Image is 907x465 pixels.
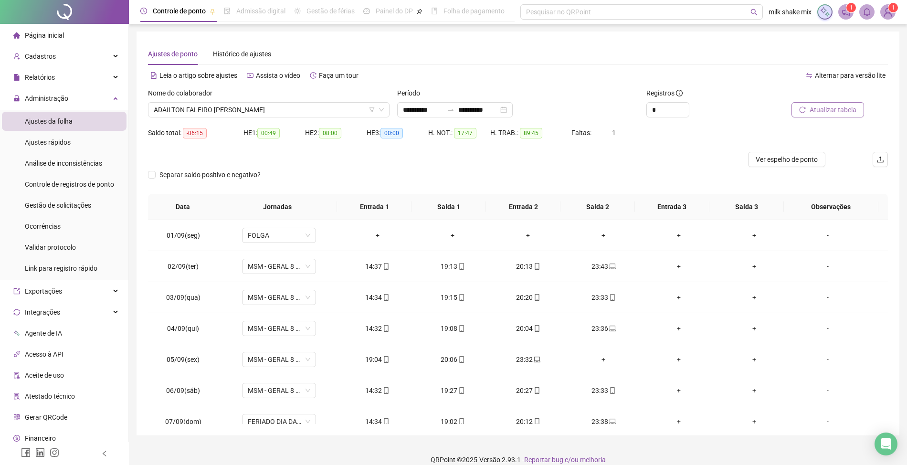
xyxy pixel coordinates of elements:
th: Saída 2 [560,194,635,220]
span: Agente de IA [25,329,62,337]
span: sun [294,8,301,14]
span: 1 [612,129,616,137]
span: MSM - GERAL 8 HORAS [248,321,310,336]
span: 1 [850,4,853,11]
span: user-add [13,53,20,60]
span: Controle de ponto [153,7,206,15]
div: 19:04 [348,354,408,365]
div: + [724,354,784,365]
th: Saída 1 [411,194,486,220]
span: clock-circle [140,8,147,14]
span: dashboard [363,8,370,14]
span: Administração [25,95,68,102]
span: file-text [150,72,157,79]
span: Registros [646,88,683,98]
span: Painel do DP [376,7,413,15]
span: Financeiro [25,434,56,442]
span: FOLGA [248,228,310,243]
span: book [431,8,438,14]
span: notification [842,8,850,16]
div: + [422,230,483,241]
span: 05/09(sex) [167,356,200,363]
span: Gestão de férias [306,7,355,15]
span: mobile [382,418,390,425]
span: file [13,74,20,81]
div: + [573,230,633,241]
span: mobile [382,356,390,363]
span: 00:49 [257,128,280,138]
div: 19:13 [422,261,483,272]
span: youtube [247,72,253,79]
span: search [750,9,758,16]
span: pushpin [417,9,422,14]
span: Exportações [25,287,62,295]
span: mobile [457,387,465,394]
span: Cadastros [25,53,56,60]
span: Validar protocolo [25,243,76,251]
span: MSM - GERAL 8 HORAS [248,383,310,398]
span: home [13,32,20,39]
span: MSM - GERAL 8 HORAS [248,352,310,367]
span: FERIADO DIA DA INDEPENDÊNCIA [248,414,310,429]
span: mobile [608,387,616,394]
span: Integrações [25,308,60,316]
span: Ver espelho de ponto [756,154,818,165]
div: + [649,323,709,334]
span: laptop [533,356,540,363]
div: + [724,323,784,334]
div: 23:38 [573,416,633,427]
span: linkedin [35,448,45,457]
div: 23:33 [573,385,633,396]
div: 14:37 [348,261,408,272]
div: 20:12 [498,416,558,427]
span: mobile [457,294,465,301]
span: bell [863,8,871,16]
div: + [498,230,558,241]
div: 23:32 [498,354,558,365]
div: 20:13 [498,261,558,272]
span: Folha de pagamento [443,7,505,15]
span: history [310,72,316,79]
span: laptop [608,263,616,270]
span: mobile [382,263,390,270]
span: down [379,107,384,113]
div: 14:34 [348,416,408,427]
span: pushpin [210,9,215,14]
span: dollar [13,435,20,442]
span: Atualizar tabela [810,105,856,115]
div: + [649,354,709,365]
div: + [649,385,709,396]
span: Histórico de ajustes [213,50,271,58]
span: mobile [533,387,540,394]
div: H. TRAB.: [490,127,571,138]
div: + [649,292,709,303]
span: Ajustes de ponto [148,50,198,58]
span: 03/09(qua) [166,294,200,301]
div: 19:27 [422,385,483,396]
span: Assista o vídeo [256,72,300,79]
div: H. NOT.: [428,127,490,138]
span: Atestado técnico [25,392,75,400]
div: + [724,261,784,272]
span: facebook [21,448,31,457]
div: - [800,261,856,272]
span: mobile [382,387,390,394]
span: mobile [533,325,540,332]
span: mobile [608,294,616,301]
div: + [724,416,784,427]
span: Acesso à API [25,350,63,358]
span: 01/09(seg) [167,232,200,239]
span: filter [369,107,375,113]
span: mobile [382,294,390,301]
div: + [573,354,633,365]
span: reload [799,106,806,113]
div: - [800,416,856,427]
span: 00:00 [380,128,403,138]
div: + [649,230,709,241]
span: swap-right [447,106,454,114]
span: Gestão de solicitações [25,201,91,209]
div: 23:43 [573,261,633,272]
span: info-circle [676,90,683,96]
span: MSM - GERAL 8 HORAS [248,259,310,274]
span: 07/09(dom) [165,418,201,425]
